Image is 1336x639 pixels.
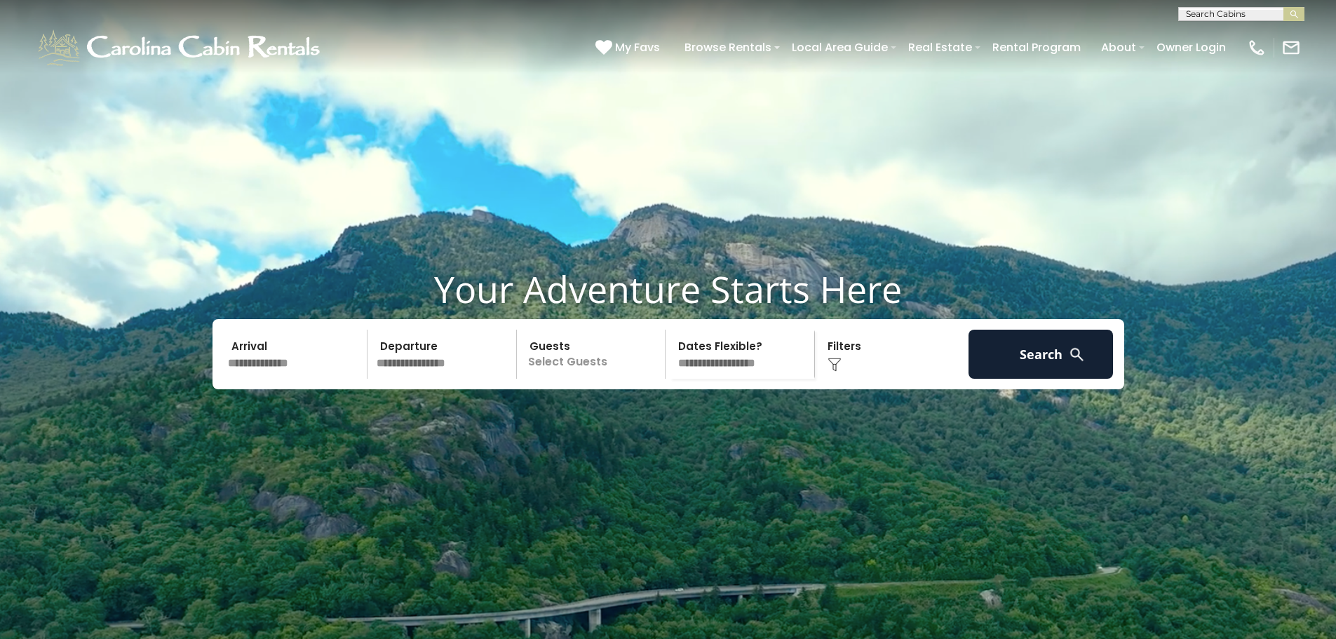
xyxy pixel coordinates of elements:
img: mail-regular-white.png [1281,38,1301,58]
a: Browse Rentals [677,35,778,60]
p: Select Guests [521,330,666,379]
img: search-regular-white.png [1068,346,1086,363]
span: My Favs [615,39,660,56]
button: Search [969,330,1114,379]
a: Real Estate [901,35,979,60]
img: phone-regular-white.png [1247,38,1267,58]
a: Local Area Guide [785,35,895,60]
a: Owner Login [1149,35,1233,60]
a: About [1094,35,1143,60]
a: Rental Program [985,35,1088,60]
img: filter--v1.png [828,358,842,372]
a: My Favs [595,39,663,57]
h1: Your Adventure Starts Here [11,267,1325,311]
img: White-1-1-2.png [35,27,326,69]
